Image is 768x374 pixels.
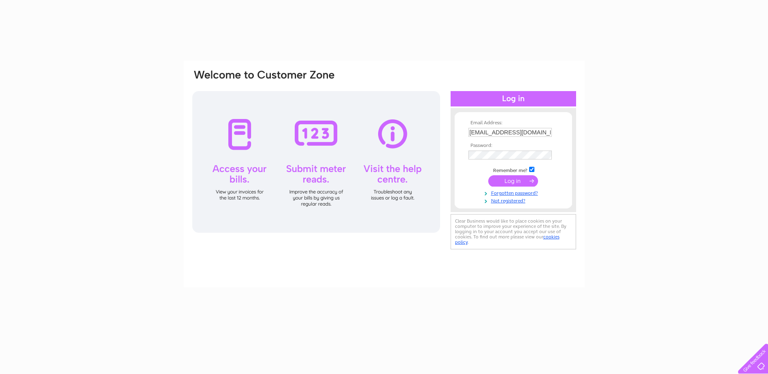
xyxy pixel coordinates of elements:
a: Not registered? [468,196,560,204]
input: Submit [488,175,538,187]
a: cookies policy [455,234,560,245]
div: Clear Business would like to place cookies on your computer to improve your experience of the sit... [451,214,576,249]
th: Email Address: [466,120,560,126]
th: Password: [466,143,560,149]
td: Remember me? [466,166,560,174]
a: Forgotten password? [468,189,560,196]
